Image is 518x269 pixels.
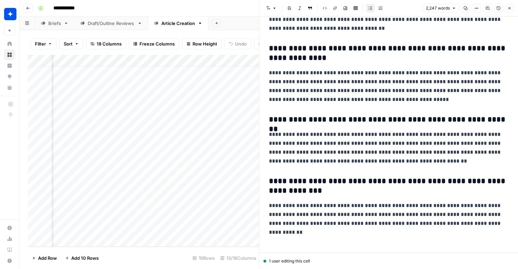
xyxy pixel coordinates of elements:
a: Draft/Outline Reviews [74,16,148,30]
button: Undo [224,38,251,49]
img: Wiz Logo [4,8,16,20]
button: Filter [30,38,57,49]
div: 10 Rows [190,253,218,264]
div: Draft/Outline Reviews [88,20,135,27]
a: Insights [4,60,15,71]
button: Workspace: Wiz [4,5,15,23]
span: Add 10 Rows [71,255,99,261]
button: Freeze Columns [129,38,179,49]
span: Freeze Columns [139,40,175,47]
a: Home [4,38,15,49]
a: Briefs [35,16,74,30]
div: 1 user editing this cell [263,258,514,264]
a: Browse [4,49,15,60]
div: 13/18 Columns [218,253,259,264]
div: Briefs [48,20,61,27]
span: Sort [64,40,73,47]
button: 2,247 words [423,4,459,13]
button: Row Height [182,38,222,49]
a: Your Data [4,82,15,93]
button: 18 Columns [86,38,126,49]
a: Learning Hub [4,244,15,255]
a: Usage [4,233,15,244]
span: Filter [35,40,46,47]
span: 2,247 words [426,5,450,11]
div: Article Creation [161,20,195,27]
button: Help + Support [4,255,15,266]
button: Sort [59,38,83,49]
a: Settings [4,222,15,233]
span: 18 Columns [97,40,122,47]
span: Undo [235,40,247,47]
a: Article Creation [148,16,208,30]
a: Opportunities [4,71,15,82]
button: Add Row [28,253,61,264]
span: Row Height [193,40,217,47]
span: Add Row [38,255,57,261]
button: Add 10 Rows [61,253,103,264]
